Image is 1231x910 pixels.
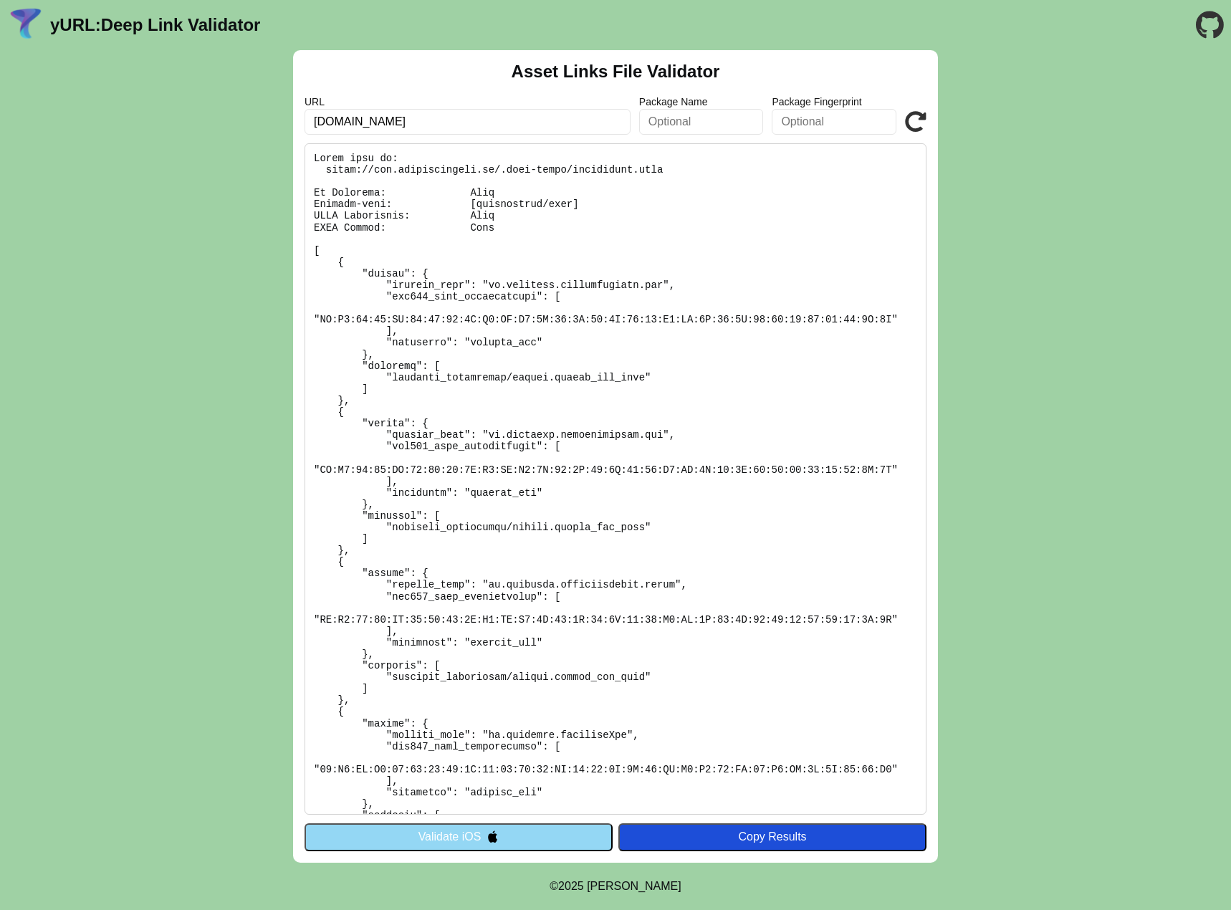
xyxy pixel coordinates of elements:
a: Michael Ibragimchayev's Personal Site [587,880,681,892]
pre: Lorem ipsu do: sitam://con.adipiscingeli.se/.doei-tempo/incididunt.utla Et Dolorema: Aliq Enimadm... [305,143,926,815]
input: Optional [639,109,764,135]
label: Package Fingerprint [772,96,896,107]
h2: Asset Links File Validator [512,62,720,82]
div: Copy Results [626,830,919,843]
img: yURL Logo [7,6,44,44]
input: Optional [772,109,896,135]
button: Copy Results [618,823,926,851]
label: Package Name [639,96,764,107]
a: yURL:Deep Link Validator [50,15,260,35]
span: 2025 [558,880,584,892]
input: Required [305,109,631,135]
label: URL [305,96,631,107]
img: appleIcon.svg [487,830,499,843]
footer: © [550,863,681,910]
button: Validate iOS [305,823,613,851]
